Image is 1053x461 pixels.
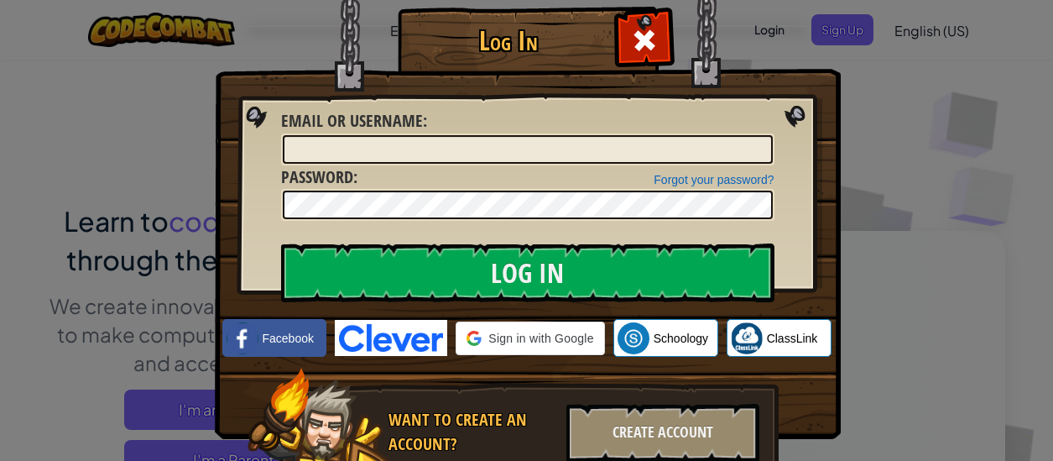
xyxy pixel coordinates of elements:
[281,165,357,190] label: :
[488,330,593,347] span: Sign in with Google
[618,322,649,354] img: schoology.png
[456,322,604,355] div: Sign in with Google
[388,408,556,456] div: Want to create an account?
[227,322,258,354] img: facebook_small.png
[281,244,774,302] input: Log In
[281,109,423,132] span: Email or Username
[767,330,818,347] span: ClassLink
[654,330,708,347] span: Schoology
[281,165,353,188] span: Password
[335,320,447,356] img: clever-logo-blue.png
[281,109,427,134] label: :
[654,173,774,186] a: Forgot your password?
[731,322,763,354] img: classlink-logo-small.png
[402,26,616,55] h1: Log In
[263,330,314,347] span: Facebook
